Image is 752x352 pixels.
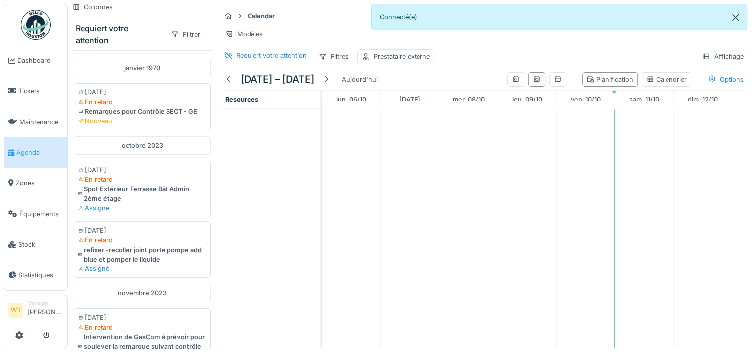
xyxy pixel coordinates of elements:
[314,49,353,64] div: Filtres
[74,59,211,77] div: janvier 1970
[4,260,67,291] a: Statistiques
[568,93,603,106] a: 10 octobre 2025
[4,137,67,168] a: Agenda
[236,51,307,60] div: Requiert votre attention
[241,73,314,85] h5: [DATE] – [DATE]
[74,136,211,155] div: octobre 2023
[685,93,720,106] a: 12 octobre 2025
[8,303,23,318] li: WT
[27,299,63,321] li: [PERSON_NAME]
[78,235,206,245] div: En retard
[78,107,206,116] div: Remarques pour Contrôle SECT - GE
[627,93,662,106] a: 11 octobre 2025
[586,75,633,84] div: Planification
[18,87,63,96] span: Tickets
[4,106,67,137] a: Maintenance
[698,49,748,64] div: Affichage
[4,45,67,76] a: Dashboard
[78,203,206,213] div: Assigné
[17,56,63,65] span: Dashboard
[4,168,67,199] a: Zones
[78,313,206,322] div: [DATE]
[19,209,63,219] span: Équipements
[4,229,67,260] a: Stock
[244,11,279,21] strong: Calendar
[78,165,206,175] div: [DATE]
[78,175,206,184] div: En retard
[509,93,544,106] a: 9 octobre 2025
[225,96,258,103] span: Resources
[371,4,748,30] div: Connecté(e).
[76,22,163,46] div: Requiert votre attention
[21,10,51,40] img: Badge_color-CXgf-gQk.svg
[646,75,687,84] div: Calendrier
[78,88,206,97] div: [DATE]
[78,97,206,107] div: En retard
[703,72,748,87] div: Options
[78,226,206,235] div: [DATE]
[18,270,63,280] span: Statistiques
[78,245,206,264] div: refixer -recoller joint porte pompe add blue et pomper le liquide
[397,93,423,106] a: 7 octobre 2025
[78,184,206,203] div: Spot Extérieur Terrasse Bât Admin 2ème étage
[4,198,67,229] a: Équipements
[450,93,487,106] a: 8 octobre 2025
[4,76,67,107] a: Tickets
[338,73,382,86] div: Aujourd'hui
[78,264,206,273] div: Assigné
[78,116,206,126] div: Nouveau
[334,93,369,106] a: 6 octobre 2025
[19,117,63,127] span: Maintenance
[18,240,63,249] span: Stock
[374,52,430,61] div: Prestataire externe
[8,299,63,323] a: WT Manager[PERSON_NAME]
[16,148,63,157] span: Agenda
[74,284,211,302] div: novembre 2023
[78,323,206,332] div: En retard
[167,27,205,42] div: Filtrer
[221,27,267,41] div: Modèles
[27,299,63,307] div: Manager
[16,178,63,188] span: Zones
[724,4,747,31] button: Close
